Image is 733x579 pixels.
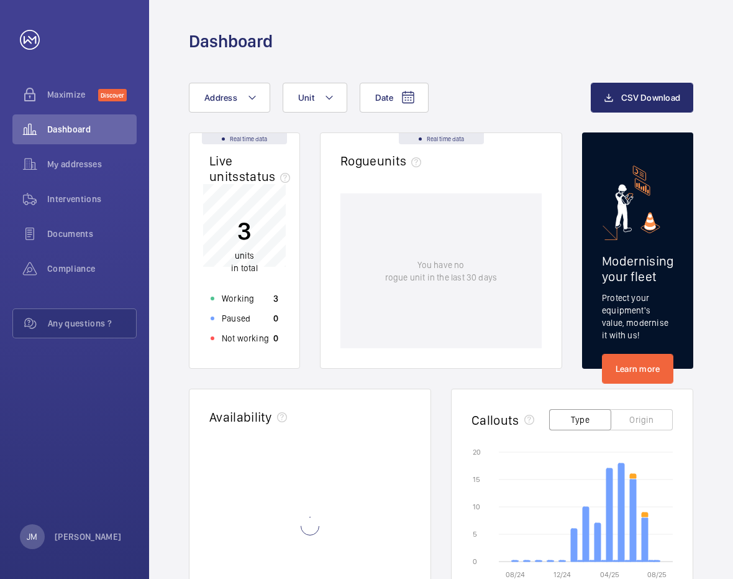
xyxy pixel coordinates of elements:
[98,89,127,101] span: Discover
[189,30,273,53] h1: Dashboard
[273,292,278,305] p: 3
[621,93,680,103] span: CSV Download
[473,557,477,566] text: 0
[209,153,295,184] h2: Live units
[602,354,673,384] a: Learn more
[273,312,278,325] p: 0
[473,475,480,484] text: 15
[553,570,571,579] text: 12/24
[615,165,660,233] img: marketing-card.svg
[231,215,257,246] p: 3
[47,193,137,205] span: Interventions
[506,570,525,579] text: 08/24
[600,570,619,579] text: 04/25
[273,332,278,345] p: 0
[549,409,611,430] button: Type
[473,503,480,511] text: 10
[47,123,137,136] span: Dashboard
[602,253,673,284] h2: Modernising your fleet
[222,312,250,325] p: Paused
[47,158,137,170] span: My addresses
[473,448,481,456] text: 20
[47,88,98,101] span: Maximize
[283,83,347,113] button: Unit
[375,93,393,103] span: Date
[222,332,269,345] p: Not working
[204,93,237,103] span: Address
[239,169,296,184] span: status
[189,83,270,113] button: Address
[235,251,255,261] span: units
[47,262,137,275] span: Compliance
[48,317,136,330] span: Any questions ?
[209,409,272,425] h2: Availability
[473,530,477,539] text: 5
[360,83,429,113] button: Date
[202,133,287,144] div: Real time data
[591,83,693,113] button: CSV Download
[222,292,254,305] p: Working
[27,530,37,543] p: JM
[340,153,426,169] h2: Rogue
[385,259,497,284] p: You have no rogue unit in the last 30 days
[377,153,427,169] span: units
[399,133,484,144] div: Real time data
[231,249,257,274] p: in total
[298,93,314,103] span: Unit
[611,409,673,430] button: Origin
[55,530,122,543] p: [PERSON_NAME]
[602,292,673,341] p: Protect your equipment's value, modernise it with us!
[647,570,667,579] text: 08/25
[47,228,137,240] span: Documents
[471,412,519,428] h2: Callouts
